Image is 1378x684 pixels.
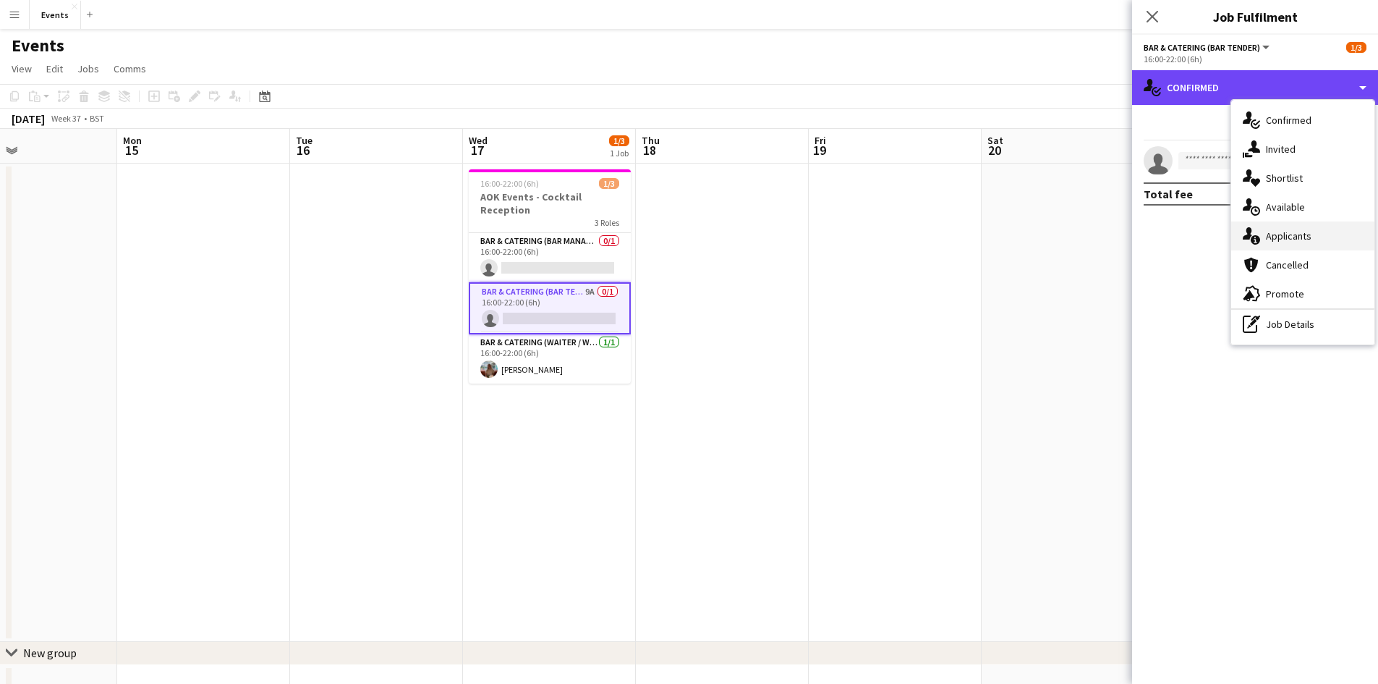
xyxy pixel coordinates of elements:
[121,142,142,159] span: 15
[23,646,77,660] div: New group
[12,35,64,56] h1: Events
[1231,135,1374,164] div: Invited
[467,142,488,159] span: 17
[90,113,104,124] div: BST
[6,59,38,78] a: View
[610,148,629,159] div: 1 Job
[77,62,99,75] span: Jobs
[599,178,619,189] span: 1/3
[296,134,312,147] span: Tue
[1132,7,1378,26] h3: Job Fulfilment
[469,282,631,334] app-card-role: Bar & Catering (Bar Tender)9A0/116:00-22:00 (6h)
[123,134,142,147] span: Mon
[12,62,32,75] span: View
[1132,70,1378,105] div: Confirmed
[1144,42,1260,53] span: Bar & Catering (Bar Tender)
[985,142,1003,159] span: 20
[1346,42,1366,53] span: 1/3
[469,334,631,384] app-card-role: Bar & Catering (Waiter / waitress)1/116:00-22:00 (6h)[PERSON_NAME]
[639,142,660,159] span: 18
[1144,187,1193,201] div: Total fee
[609,135,629,146] span: 1/3
[1144,54,1366,64] div: 16:00-22:00 (6h)
[30,1,81,29] button: Events
[815,134,826,147] span: Fri
[987,134,1003,147] span: Sat
[1231,221,1374,250] div: Applicants
[469,134,488,147] span: Wed
[294,142,312,159] span: 16
[469,169,631,384] app-job-card: 16:00-22:00 (6h)1/3AOK Events - Cocktail Reception3 RolesBar & Catering (Bar Manager)0/116:00-22:...
[812,142,826,159] span: 19
[1231,279,1374,308] div: Promote
[12,111,45,126] div: [DATE]
[595,217,619,228] span: 3 Roles
[1231,250,1374,279] div: Cancelled
[480,178,539,189] span: 16:00-22:00 (6h)
[1231,164,1374,193] div: Shortlist
[72,59,105,78] a: Jobs
[114,62,146,75] span: Comms
[469,190,631,216] h3: AOK Events - Cocktail Reception
[41,59,69,78] a: Edit
[46,62,63,75] span: Edit
[469,233,631,282] app-card-role: Bar & Catering (Bar Manager)0/116:00-22:00 (6h)
[1231,106,1374,135] div: Confirmed
[1144,42,1272,53] button: Bar & Catering (Bar Tender)
[642,134,660,147] span: Thu
[1231,310,1374,339] div: Job Details
[1231,193,1374,221] div: Available
[48,113,84,124] span: Week 37
[108,59,152,78] a: Comms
